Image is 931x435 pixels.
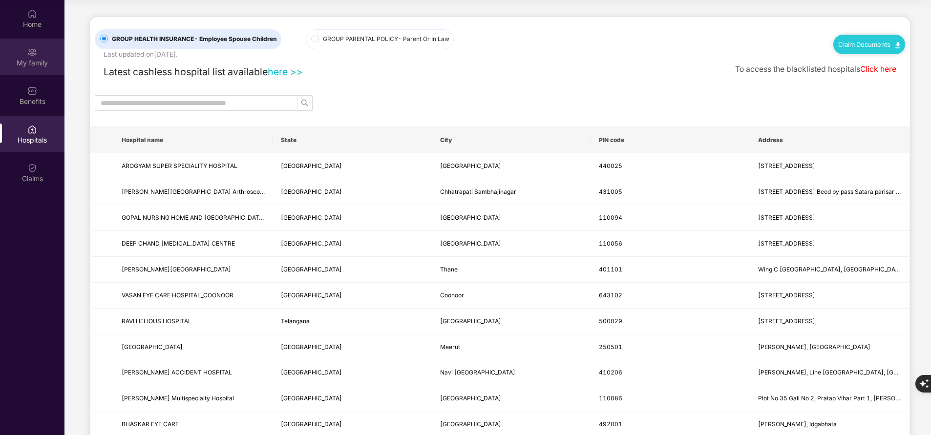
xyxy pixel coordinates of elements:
td: Plot No 35 Gali No 2, Pratap Vihar Part 1, Kirari [750,386,910,412]
img: svg+xml;base64,PHN2ZyBpZD0iQmVuZWZpdHMiIHhtbG5zPSJodHRwOi8vd3d3LnczLm9yZy8yMDAwL3N2ZyIgd2lkdGg9Ij... [27,86,37,96]
span: GROUP HEALTH INSURANCE [108,35,281,44]
span: [GEOGRAPHIC_DATA] [281,291,342,299]
th: State [273,127,432,153]
td: MHATRE ACCIDENT HOSPITAL [114,360,273,386]
span: [PERSON_NAME][GEOGRAPHIC_DATA] [122,266,231,273]
img: svg+xml;base64,PHN2ZyB3aWR0aD0iMjAiIGhlaWdodD0iMjAiIHZpZXdCb3g9IjAgMCAyMCAyMCIgZmlsbD0ibm9uZSIgeG... [27,47,37,57]
td: AROGYAM SUPER SPECIALITY HOSPITAL [114,153,273,179]
span: Telangana [281,317,310,325]
span: [PERSON_NAME], Idgabhata [758,420,837,428]
span: AROGYAM SUPER SPECIALITY HOSPITAL [122,162,237,169]
th: Address [750,127,910,153]
span: [STREET_ADDRESS] [758,291,815,299]
span: Navi [GEOGRAPHIC_DATA] [440,369,515,376]
span: [GEOGRAPHIC_DATA] [440,214,501,221]
span: [PERSON_NAME], [GEOGRAPHIC_DATA] [758,343,870,351]
td: DEEP CHAND DIALYSIS CENTRE [114,231,273,257]
img: svg+xml;base64,PHN2ZyBpZD0iSG9tZSIgeG1sbnM9Imh0dHA6Ly93d3cudzMub3JnLzIwMDAvc3ZnIiB3aWR0aD0iMjAiIG... [27,9,37,19]
span: [GEOGRAPHIC_DATA] [440,394,501,402]
td: Maharashtra [273,179,432,205]
td: RAVI HELIOUS HOSPITAL [114,309,273,334]
td: Uttar Pradesh [273,334,432,360]
span: [PERSON_NAME] ACCIDENT HOSPITAL [122,369,232,376]
span: [GEOGRAPHIC_DATA] [281,162,342,169]
div: Last updated on [DATE] . [104,49,178,60]
td: New Delhi [432,386,592,412]
span: 250501 [599,343,622,351]
td: 175 , R . K. Matt Road, [750,309,910,334]
span: DEEP CHAND [MEDICAL_DATA] CENTRE [122,240,235,247]
td: Maharashtra [273,153,432,179]
span: 440025 [599,162,622,169]
span: 401101 [599,266,622,273]
td: Meerut [432,334,592,360]
td: Maharashtra [273,257,432,283]
span: Meerut [440,343,460,351]
span: To access the blacklisted hospitals [735,64,860,74]
span: [GEOGRAPHIC_DATA] [281,266,342,273]
td: Navi Mumbai [432,360,592,386]
span: [PERSON_NAME] Multispecialty Hospital [122,394,234,402]
td: Chhatrapati Sambhajinagar [432,179,592,205]
span: search [297,99,312,107]
td: Hyderabad [432,309,592,334]
th: PIN code [591,127,750,153]
td: 34, Sita Nagar, Wardha Road [750,153,910,179]
span: 500029 [599,317,622,325]
td: Delhi [273,231,432,257]
span: [GEOGRAPHIC_DATA] [281,214,342,221]
span: [GEOGRAPHIC_DATA] [440,420,501,428]
span: [PERSON_NAME][GEOGRAPHIC_DATA] Arthroscopy & Orthopedic Superspeciality Center [122,188,369,195]
span: 110094 [599,214,622,221]
img: svg+xml;base64,PHN2ZyBpZD0iQ2xhaW0iIHhtbG5zPSJodHRwOi8vd3d3LnczLm9yZy8yMDAwL3N2ZyIgd2lkdGg9IjIwIi... [27,163,37,173]
span: - Employee Spouse Children [194,35,277,42]
span: [GEOGRAPHIC_DATA] [281,343,342,351]
span: [GEOGRAPHIC_DATA] [440,317,501,325]
td: Tomar Multispecialty Hospital [114,386,273,412]
span: VASAN EYE CARE HOSPITAL_COONOOR [122,291,233,299]
a: Claim Documents [838,41,900,48]
span: [GEOGRAPHIC_DATA] [440,240,501,247]
span: [STREET_ADDRESS] [758,162,815,169]
span: [STREET_ADDRESS] [758,240,815,247]
span: 410206 [599,369,622,376]
td: Shri Swami Samarth Hospital Arthroscopy & Orthopedic Superspeciality Center [114,179,273,205]
td: Coonoor [432,283,592,309]
td: Delhi [273,386,432,412]
td: Plot No.11 Sarve No.3/4 Beed by pass Satara parisar Mustafabad, Amdar Road Satara Parisar Session... [750,179,910,205]
span: 643102 [599,291,622,299]
span: BHASKAR EYE CARE [122,420,179,428]
td: Wing C Radha Govind Park, Uttan Road [750,257,910,283]
span: [GEOGRAPHIC_DATA] [281,240,342,247]
td: Maharashtra [273,360,432,386]
a: here >> [268,66,303,78]
span: 492001 [599,420,622,428]
span: Hospital name [122,136,265,144]
span: Plot No 35 Gali No 2, Pratap Vihar Part 1, [PERSON_NAME] [758,394,922,402]
span: Chhatrapati Sambhajinagar [440,188,516,195]
span: [GEOGRAPHIC_DATA] [440,162,501,169]
span: GOPAL NURSING HOME AND [GEOGRAPHIC_DATA] [122,214,265,221]
a: Click here [860,64,896,74]
td: Thane [432,257,592,283]
td: VASAN EYE CARE HOSPITAL_COONOOR [114,283,273,309]
td: VARDAAN HOSPITAL [114,334,273,360]
td: Tamil Nadu [273,283,432,309]
td: DHANVANTARI HOSPITAL [114,257,273,283]
td: GOPAL NURSING HOME AND EYE HOSPITAL [114,205,273,231]
td: New Delhi [432,205,592,231]
span: 110056 [599,240,622,247]
span: [STREET_ADDRESS] [758,214,815,221]
td: Delhi [273,205,432,231]
span: Wing C [GEOGRAPHIC_DATA], [GEOGRAPHIC_DATA] [758,266,905,273]
td: Telangana [273,309,432,334]
span: [GEOGRAPHIC_DATA] [281,420,342,428]
span: 110086 [599,394,622,402]
td: New Delhi [432,231,592,257]
button: search [297,95,313,111]
th: City [432,127,592,153]
span: Coonoor [440,291,464,299]
span: GROUP PARENTAL POLICY [319,35,453,44]
td: B-1, Jyoti Nagar, Loni Road [750,205,910,231]
img: svg+xml;base64,PHN2ZyBpZD0iSG9zcGl0YWxzIiB4bWxucz0iaHR0cDovL3d3dy53My5vcmcvMjAwMC9zdmciIHdpZHRoPS... [27,124,37,134]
